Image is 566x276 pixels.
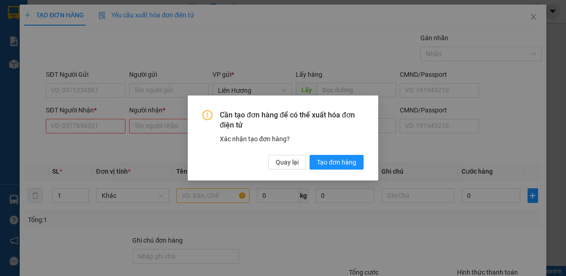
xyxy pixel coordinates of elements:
span: Cần tạo đơn hàng để có thể xuất hóa đơn điện tử [220,110,364,131]
button: Tạo đơn hàng [310,155,364,170]
span: Quay lại [276,157,299,167]
button: Quay lại [268,155,306,170]
div: Xác nhận tạo đơn hàng? [220,134,364,144]
span: exclamation-circle [202,110,212,120]
span: Tạo đơn hàng [317,157,356,167]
